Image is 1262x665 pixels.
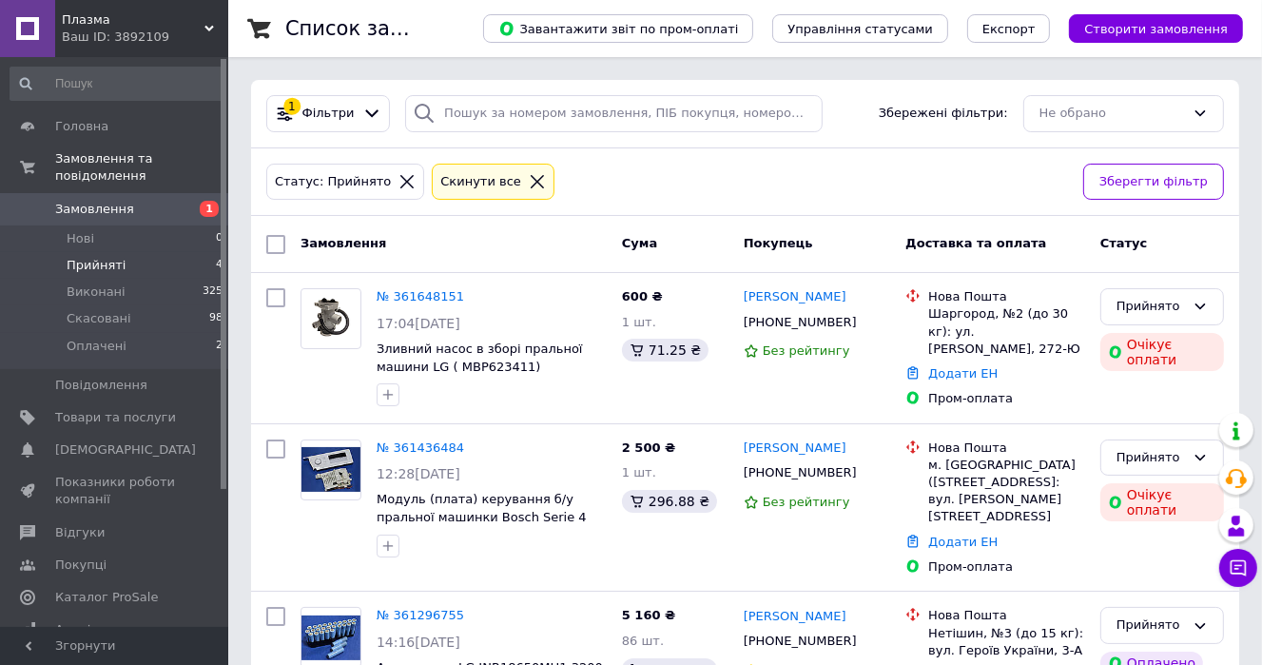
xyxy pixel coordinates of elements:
span: Без рейтингу [763,343,850,358]
div: 71.25 ₴ [622,339,709,362]
span: Оплачені [67,338,126,355]
a: Додати ЕН [928,535,998,549]
a: № 361648151 [377,289,464,303]
span: 2 [216,338,223,355]
div: [PHONE_NUMBER] [740,629,861,654]
div: Нова Пошта [928,288,1085,305]
div: Пром-оплата [928,558,1085,576]
button: Експорт [967,14,1051,43]
span: Повідомлення [55,377,147,394]
span: 86 шт. [622,634,664,648]
a: Зливний насос в зборі пральної машини LG ( MBP623411) EAU64082902 [377,342,583,391]
span: Покупець [744,236,813,250]
span: 1 шт. [622,315,656,329]
div: Пром-оплата [928,390,1085,407]
span: Замовлення та повідомлення [55,150,228,185]
a: № 361436484 [377,440,464,455]
span: 5 160 ₴ [622,608,675,622]
a: Модуль (плата) керування б/у пральної машинки Bosch Serie 4 VarioPerfect (WAN2426GPL) [377,492,587,541]
span: Без рейтингу [763,495,850,509]
div: 296.88 ₴ [622,490,717,513]
a: № 361296755 [377,608,464,622]
span: 14:16[DATE] [377,635,460,650]
img: Фото товару [309,289,354,348]
span: 325 [203,284,223,301]
span: Головна [55,118,108,135]
span: [DEMOGRAPHIC_DATA] [55,441,196,459]
span: Замовлення [55,201,134,218]
span: Прийняті [67,257,126,274]
span: Збережені фільтри: [879,105,1008,123]
img: Фото товару [301,447,360,492]
div: [PHONE_NUMBER] [740,310,861,335]
h1: Список замовлень [285,17,478,40]
a: Створити замовлення [1050,21,1243,35]
span: 2 500 ₴ [622,440,675,455]
input: Пошук [10,67,224,101]
span: Товари та послуги [55,409,176,426]
span: Cума [622,236,657,250]
span: 0 [216,230,223,247]
span: Створити замовлення [1084,22,1228,36]
span: Каталог ProSale [55,589,158,606]
span: Управління статусами [787,22,933,36]
span: Експорт [982,22,1036,36]
span: Нові [67,230,94,247]
div: Не обрано [1039,104,1185,124]
span: Замовлення [301,236,386,250]
button: Управління статусами [772,14,948,43]
input: Пошук за номером замовлення, ПІБ покупця, номером телефону, Email, номером накладної [405,95,823,132]
span: 4 [216,257,223,274]
span: Аналітика [55,621,121,638]
a: Фото товару [301,440,361,500]
span: 12:28[DATE] [377,466,460,481]
button: Зберегти фільтр [1083,164,1224,201]
span: Фільтри [302,105,355,123]
div: Прийнято [1116,616,1185,636]
div: Очікує оплати [1100,483,1224,521]
div: Прийнято [1116,297,1185,317]
div: [PHONE_NUMBER] [740,460,861,485]
a: [PERSON_NAME] [744,608,846,626]
div: Очікує оплати [1100,333,1224,371]
span: Відгуки [55,524,105,541]
div: Нова Пошта [928,440,1085,457]
span: Завантажити звіт по пром-оплаті [498,20,738,37]
span: 1 [200,201,219,217]
button: Чат з покупцем [1219,549,1257,587]
div: Нетішин, №3 (до 15 кг): вул. Героїв України, 3-А [928,625,1085,659]
a: Додати ЕН [928,366,998,381]
div: Нова Пошта [928,607,1085,624]
div: Прийнято [1116,448,1185,468]
span: Покупці [55,557,107,574]
span: 98 [209,310,223,327]
div: Ваш ID: 3892109 [62,29,228,46]
span: Статус [1100,236,1148,250]
span: Скасовані [67,310,131,327]
div: Cкинути все [437,172,525,192]
button: Створити замовлення [1069,14,1243,43]
a: [PERSON_NAME] [744,440,846,458]
a: [PERSON_NAME] [744,288,846,306]
span: 600 ₴ [622,289,663,303]
div: Статус: Прийнято [271,172,395,192]
button: Завантажити звіт по пром-оплаті [483,14,753,43]
span: 17:04[DATE] [377,316,460,331]
span: Доставка та оплата [905,236,1046,250]
span: Зберегти фільтр [1099,172,1208,192]
span: 1 шт. [622,465,656,479]
div: Шаргород, №2 (до 30 кг): ул. [PERSON_NAME], 272-Ю [928,305,1085,358]
img: Фото товару [301,616,360,660]
span: Виконані [67,284,126,301]
a: Фото товару [301,288,361,349]
div: м. [GEOGRAPHIC_DATA] ([STREET_ADDRESS]: вул. [PERSON_NAME][STREET_ADDRESS] [928,457,1085,526]
span: Показники роботи компанії [55,474,176,508]
span: Плазма [62,11,204,29]
div: 1 [283,98,301,115]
